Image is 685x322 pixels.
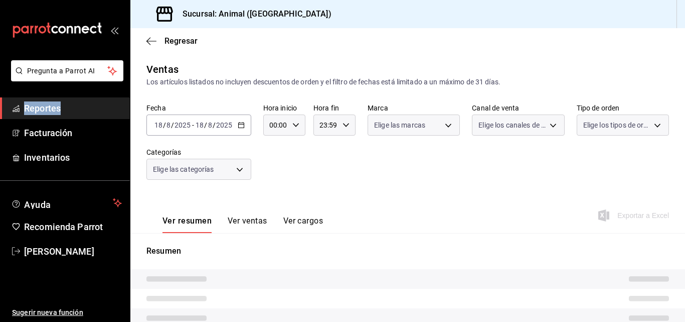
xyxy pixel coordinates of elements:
span: - [192,121,194,129]
button: Ver cargos [283,216,323,233]
span: Facturación [24,126,122,140]
h3: Sucursal: Animal ([GEOGRAPHIC_DATA]) [175,8,331,20]
span: Regresar [164,36,198,46]
span: Elige las marcas [374,120,425,130]
button: Regresar [146,36,198,46]
div: Ventas [146,62,179,77]
span: Recomienda Parrot [24,220,122,234]
button: Ver ventas [228,216,267,233]
div: navigation tabs [162,216,323,233]
button: Pregunta a Parrot AI [11,60,123,81]
span: Ayuda [24,197,109,209]
span: Elige los tipos de orden [583,120,650,130]
label: Hora inicio [263,104,305,112]
span: Sugerir nueva función [12,307,122,318]
label: Canal de venta [472,104,564,112]
input: -- [166,121,171,129]
span: Inventarios [24,151,122,164]
span: / [171,121,174,129]
label: Fecha [146,104,251,112]
a: Pregunta a Parrot AI [7,73,123,83]
span: Pregunta a Parrot AI [27,66,108,76]
span: Reportes [24,101,122,115]
label: Tipo de orden [577,104,669,112]
input: -- [154,121,163,129]
span: / [204,121,207,129]
span: [PERSON_NAME] [24,245,122,258]
input: -- [208,121,213,129]
input: ---- [174,121,191,129]
input: -- [195,121,204,129]
button: open_drawer_menu [110,26,118,34]
label: Categorías [146,149,251,156]
span: Elige los canales de venta [478,120,546,130]
label: Marca [368,104,460,112]
label: Hora fin [313,104,356,112]
span: / [163,121,166,129]
p: Resumen [146,245,669,257]
span: Elige las categorías [153,164,214,174]
div: Los artículos listados no incluyen descuentos de orden y el filtro de fechas está limitado a un m... [146,77,669,87]
input: ---- [216,121,233,129]
button: Ver resumen [162,216,212,233]
span: / [213,121,216,129]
